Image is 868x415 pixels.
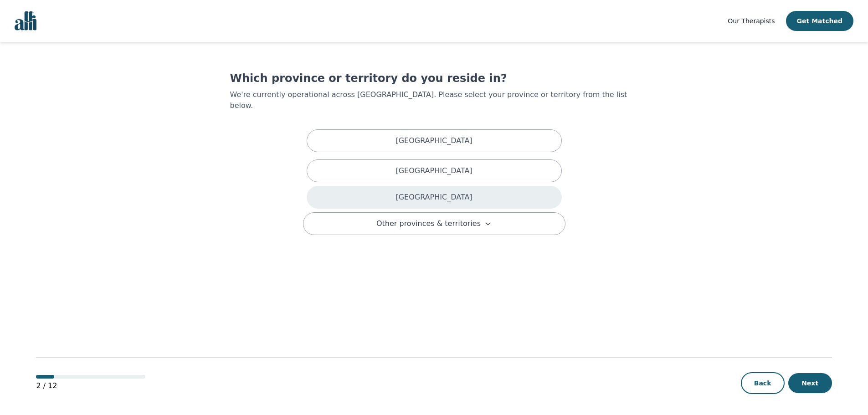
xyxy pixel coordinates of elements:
a: Our Therapists [728,15,775,26]
p: [GEOGRAPHIC_DATA] [395,192,472,203]
span: Other provinces & territories [376,218,481,229]
button: Next [788,373,832,393]
button: Other provinces & territories [303,212,565,235]
button: Back [741,372,785,394]
p: We're currently operational across [GEOGRAPHIC_DATA]. Please select your province or territory fr... [230,89,638,111]
p: 2 / 12 [36,380,145,391]
p: [GEOGRAPHIC_DATA] [395,165,472,176]
h1: Which province or territory do you reside in? [230,71,638,86]
p: [GEOGRAPHIC_DATA] [395,135,472,146]
button: Get Matched [786,11,853,31]
span: Our Therapists [728,17,775,25]
img: alli logo [15,11,36,31]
